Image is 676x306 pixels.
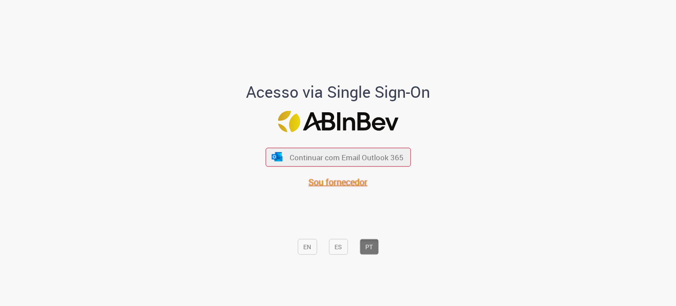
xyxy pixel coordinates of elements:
img: Logotipo ABInBev [278,111,398,133]
font: PT [365,243,373,251]
font: Acesso via Single Sign-On [246,81,430,102]
button: ES [329,239,348,254]
font: ES [334,243,342,251]
button: ícone Azure/Microsoft 360 Continuar com Email Outlook 365 [265,148,411,166]
font: EN [303,243,311,251]
img: ícone Azure/Microsoft 360 [271,152,283,161]
font: Continuar com Email Outlook 365 [290,152,404,162]
button: PT [360,239,378,254]
a: Sou fornecedor [309,176,367,188]
button: EN [298,239,317,254]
